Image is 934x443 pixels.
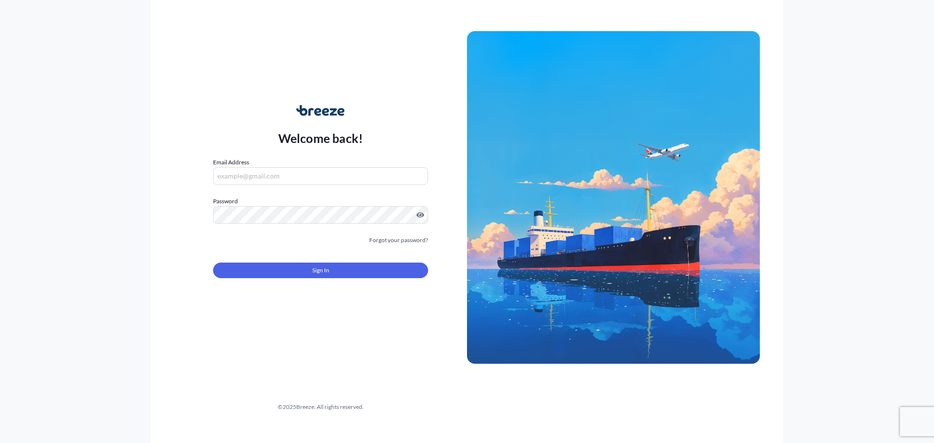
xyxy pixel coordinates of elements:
label: Password [213,196,428,206]
p: Welcome back! [278,130,363,146]
button: Show password [416,211,424,219]
input: example@gmail.com [213,167,428,185]
a: Forgot your password? [369,235,428,245]
span: Sign In [312,266,329,275]
button: Sign In [213,263,428,278]
label: Email Address [213,158,249,167]
img: Ship illustration [467,31,760,364]
div: © 2025 Breeze. All rights reserved. [174,402,467,412]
